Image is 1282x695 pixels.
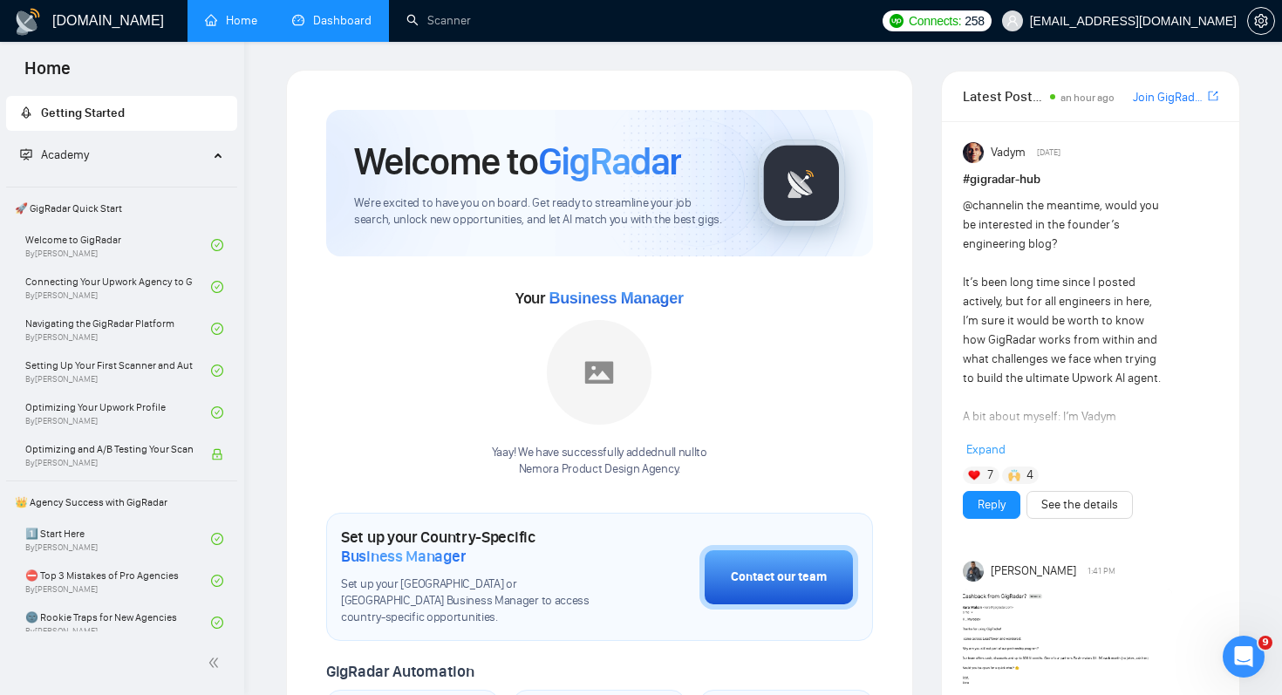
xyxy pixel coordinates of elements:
span: Connects: [909,11,961,31]
span: check-circle [211,323,223,335]
span: fund-projection-screen [20,148,32,160]
span: check-circle [211,617,223,629]
div: Yaay! We have successfully added null null to [492,445,707,478]
button: Contact our team [699,545,858,610]
img: upwork-logo.png [890,14,904,28]
span: Academy [41,147,89,162]
a: setting [1247,14,1275,28]
span: @channel [963,198,1014,213]
a: Join GigRadar Slack Community [1133,88,1204,107]
h1: Set up your Country-Specific [341,528,612,566]
h1: # gigradar-hub [963,170,1218,189]
span: check-circle [211,239,223,251]
span: user [1006,15,1019,27]
span: Expand [966,442,1006,457]
iframe: Intercom live chat [1223,636,1265,678]
span: 258 [965,11,984,31]
span: Academy [20,147,89,162]
li: Getting Started [6,96,237,131]
button: See the details [1026,491,1133,519]
div: Contact our team [731,568,827,587]
span: We're excited to have you on board. Get ready to streamline your job search, unlock new opportuni... [354,195,730,228]
img: logo [14,8,42,36]
span: double-left [208,654,225,671]
span: check-circle [211,365,223,377]
a: See the details [1041,495,1118,514]
a: searchScanner [406,13,471,28]
span: 9 [1258,636,1272,650]
span: [DATE] [1037,145,1060,160]
span: an hour ago [1060,92,1115,104]
a: Setting Up Your First Scanner and Auto-BidderBy[PERSON_NAME] [25,351,211,390]
span: rocket [20,106,32,119]
span: [PERSON_NAME] [991,562,1076,581]
span: GigRadar Automation [326,662,474,681]
span: Set up your [GEOGRAPHIC_DATA] or [GEOGRAPHIC_DATA] Business Manager to access country-specific op... [341,576,612,626]
a: ⛔ Top 3 Mistakes of Pro AgenciesBy[PERSON_NAME] [25,562,211,600]
button: setting [1247,7,1275,35]
span: 👑 Agency Success with GigRadar [8,485,235,520]
a: Reply [978,495,1006,514]
span: 4 [1026,467,1033,484]
span: check-circle [211,533,223,545]
img: gigradar-logo.png [758,140,845,227]
h1: Welcome to [354,138,681,185]
span: export [1208,89,1218,103]
span: Business Manager [341,547,466,566]
span: 🚀 GigRadar Quick Start [8,191,235,226]
span: 1:41 PM [1088,563,1115,579]
span: Business Manager [549,290,683,307]
img: 🙌 [1008,469,1020,481]
a: Welcome to GigRadarBy[PERSON_NAME] [25,226,211,264]
span: Your [515,289,684,308]
img: ❤️ [968,469,980,481]
a: Navigating the GigRadar PlatformBy[PERSON_NAME] [25,310,211,348]
a: 🌚 Rookie Traps for New AgenciesBy[PERSON_NAME] [25,603,211,642]
span: check-circle [211,281,223,293]
a: homeHome [205,13,257,28]
a: 1️⃣ Start HereBy[PERSON_NAME] [25,520,211,558]
span: Vadym [991,143,1026,162]
p: Nemora Product Design Agency . [492,461,707,478]
span: check-circle [211,575,223,587]
span: check-circle [211,406,223,419]
span: 7 [987,467,993,484]
a: Optimizing Your Upwork ProfileBy[PERSON_NAME] [25,393,211,432]
span: setting [1248,14,1274,28]
button: Reply [963,491,1020,519]
img: placeholder.png [547,320,651,425]
a: export [1208,88,1218,105]
span: By [PERSON_NAME] [25,458,193,468]
span: Latest Posts from the GigRadar Community [963,85,1046,107]
span: Getting Started [41,106,125,120]
a: Connecting Your Upwork Agency to GigRadarBy[PERSON_NAME] [25,268,211,306]
span: Home [10,56,85,92]
img: Myroslav Koval [963,561,984,582]
span: Optimizing and A/B Testing Your Scanner for Better Results [25,440,193,458]
a: dashboardDashboard [292,13,372,28]
span: lock [211,448,223,460]
img: Vadym [963,142,984,163]
span: GigRadar [538,138,681,185]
